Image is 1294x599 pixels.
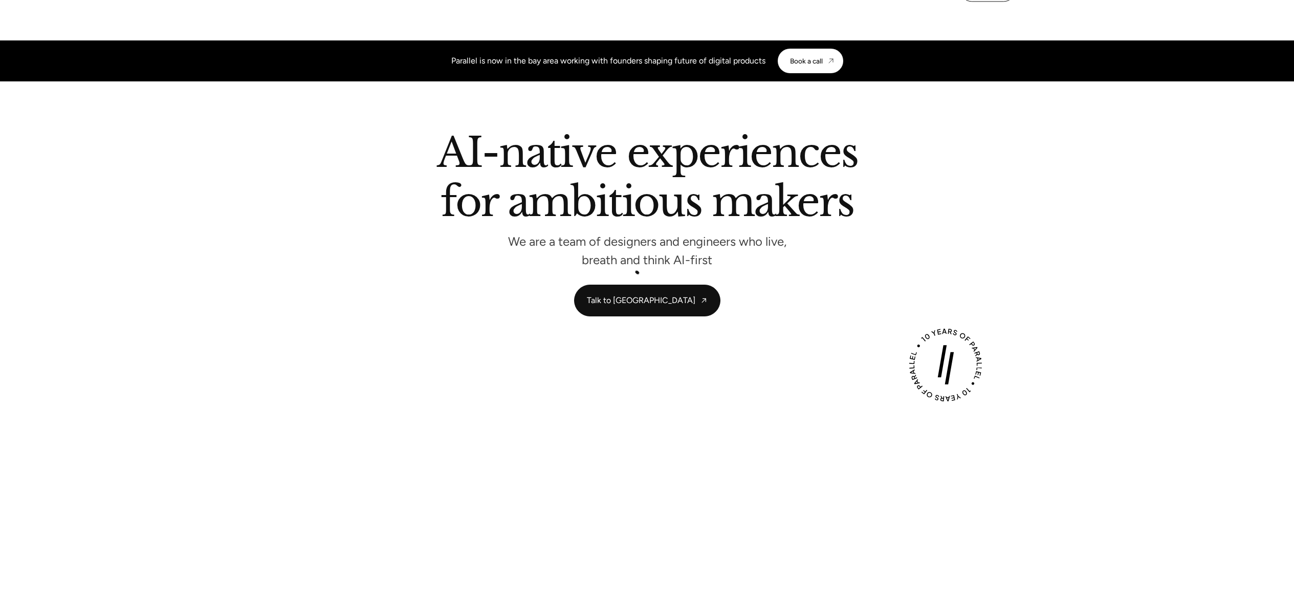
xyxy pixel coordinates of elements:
[790,57,823,65] div: Book a call
[494,237,801,264] p: We are a team of designers and engineers who live, breath and think AI-first
[451,55,765,67] div: Parallel is now in the bay area working with founders shaping future of digital products
[778,49,843,73] a: Book a call
[827,57,835,65] img: CTA arrow image
[356,133,939,226] h2: AI-native experiences for ambitious makers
